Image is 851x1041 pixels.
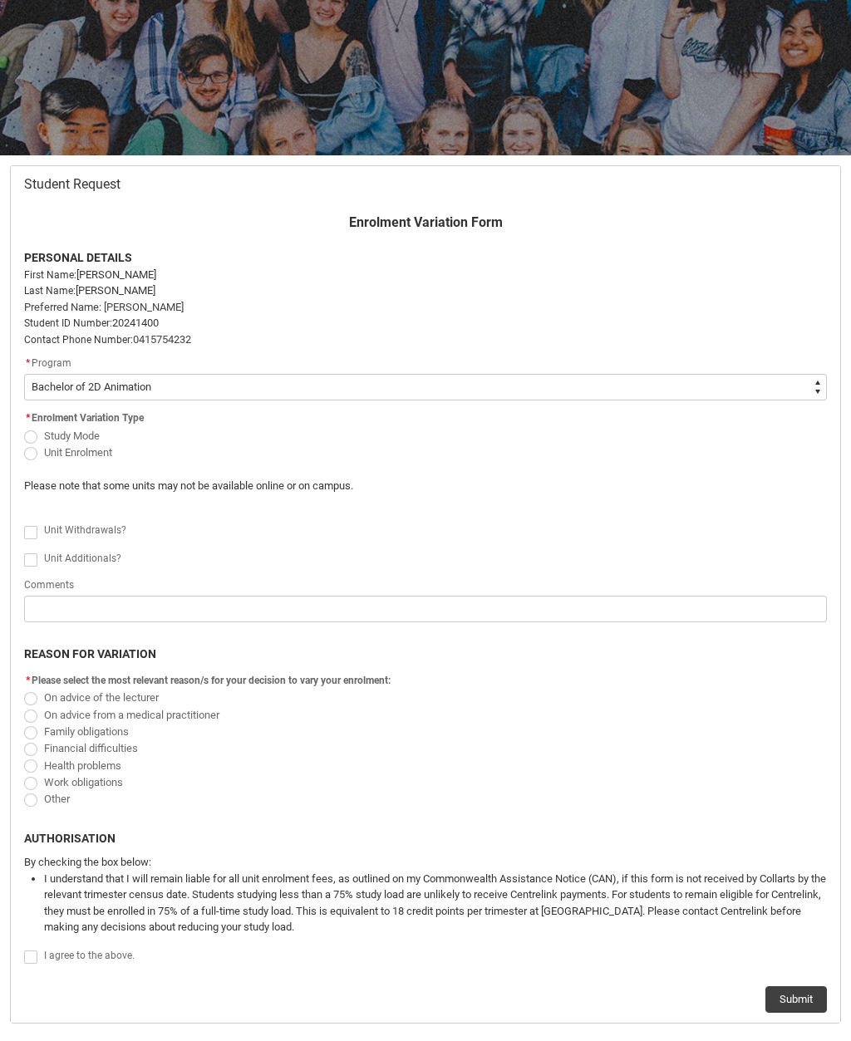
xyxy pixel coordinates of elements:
span: Unit Enrolment [44,446,112,459]
strong: Enrolment Variation Form [349,214,503,230]
b: AUTHORISATION [24,832,116,845]
span: Unit Withdrawals? [44,524,126,536]
span: Please select the most relevant reason/s for your decision to vary your enrolment: [32,675,391,686]
span: Financial difficulties [44,742,138,754]
span: Comments [24,579,74,591]
span: Last Name: [24,285,76,297]
span: Contact Phone Number: [24,334,133,346]
span: On advice from a medical practitioner [44,709,219,721]
p: 20241400 [24,315,827,331]
span: First Name: [24,269,76,281]
li: I understand that I will remain liable for all unit enrolment fees, as outlined on my Commonwealt... [44,871,827,935]
span: Health problems [44,759,121,772]
span: 0415754232 [133,333,191,346]
span: Preferred Name: [PERSON_NAME] [24,301,184,313]
abbr: required [26,357,30,369]
span: I agree to the above. [44,950,135,961]
span: Program [32,357,71,369]
span: Family obligations [44,725,129,738]
article: Redu_Student_Request flow [10,165,841,1024]
p: [PERSON_NAME] [24,267,827,283]
span: Enrolment Variation Type [32,412,144,424]
button: Submit [765,986,827,1013]
p: Please note that some units may not be available online or on campus. [24,478,622,494]
p: By checking the box below: [24,854,827,871]
span: Study Mode [44,430,100,442]
p: [PERSON_NAME] [24,282,827,299]
span: Work obligations [44,776,123,788]
strong: PERSONAL DETAILS [24,251,132,264]
span: Student Request [24,176,121,193]
span: On advice of the lecturer [44,691,159,704]
abbr: required [26,412,30,424]
span: Other [44,793,70,805]
abbr: required [26,675,30,686]
span: Student ID Number: [24,317,112,329]
b: REASON FOR VARIATION [24,647,156,660]
span: Unit Additionals? [44,552,121,564]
